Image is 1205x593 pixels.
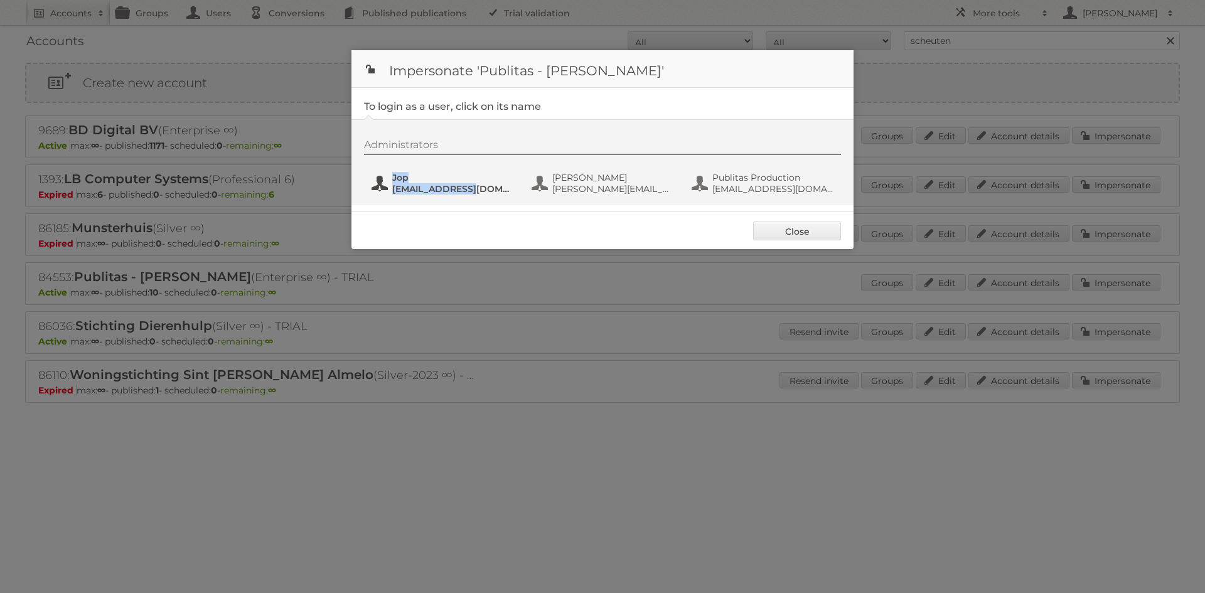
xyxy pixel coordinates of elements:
[370,171,518,196] button: Jop [EMAIL_ADDRESS][DOMAIN_NAME]
[753,222,841,240] a: Close
[552,183,674,195] span: [PERSON_NAME][EMAIL_ADDRESS][DOMAIN_NAME]
[351,50,854,88] h1: Impersonate 'Publitas - [PERSON_NAME]'
[364,100,541,112] legend: To login as a user, click on its name
[392,172,514,183] span: Jop
[712,172,834,183] span: Publitas Production
[392,183,514,195] span: [EMAIL_ADDRESS][DOMAIN_NAME]
[690,171,838,196] button: Publitas Production [EMAIL_ADDRESS][DOMAIN_NAME]
[530,171,678,196] button: [PERSON_NAME] [PERSON_NAME][EMAIL_ADDRESS][DOMAIN_NAME]
[364,139,841,155] div: Administrators
[552,172,674,183] span: [PERSON_NAME]
[712,183,834,195] span: [EMAIL_ADDRESS][DOMAIN_NAME]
